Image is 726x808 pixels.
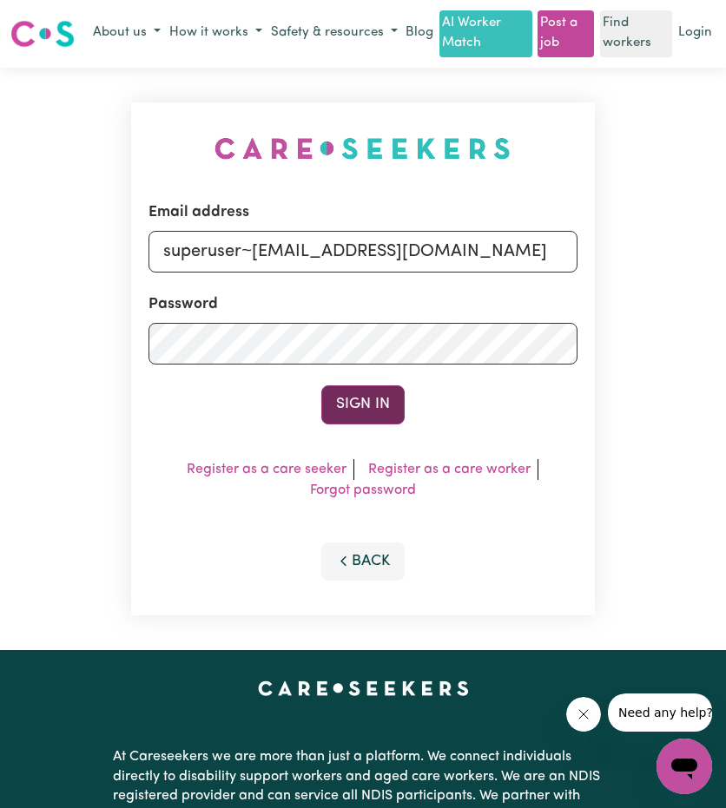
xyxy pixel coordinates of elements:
img: Careseekers logo [10,18,75,49]
iframe: Message from company [608,693,712,732]
a: AI Worker Match [439,10,531,57]
label: Email address [148,201,249,224]
a: Careseekers home page [258,681,469,695]
span: Need any help? [10,12,105,26]
a: Register as a care seeker [187,463,346,476]
a: Forgot password [310,483,416,497]
label: Password [148,293,218,316]
button: About us [89,19,165,48]
button: Back [321,542,405,581]
a: Find workers [600,10,672,57]
a: Careseekers logo [10,14,75,54]
input: Email address [148,231,577,273]
a: Post a job [538,10,594,57]
iframe: Close message [566,697,601,732]
iframe: Button to launch messaging window [657,739,712,794]
button: Safety & resources [267,19,402,48]
a: Login [675,20,716,47]
a: Register as a care worker [368,463,531,476]
button: Sign In [321,385,405,424]
button: How it works [165,19,267,48]
a: Blog [402,20,437,47]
